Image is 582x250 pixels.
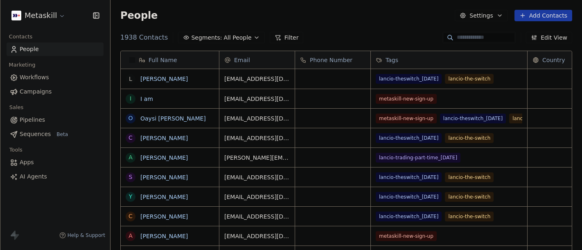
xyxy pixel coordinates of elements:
span: lancio-trading-part-time_[DATE] [376,153,460,163]
span: Full Name [149,56,177,64]
span: [EMAIL_ADDRESS][DOMAIN_NAME] [224,114,290,123]
span: lancio-theswitch_[DATE] [376,172,442,182]
span: [EMAIL_ADDRESS][DOMAIN_NAME] [224,75,290,83]
span: [EMAIL_ADDRESS][DOMAIN_NAME] [224,232,290,240]
a: Pipelines [7,113,104,127]
div: A [129,232,133,240]
span: Contacts [5,31,36,43]
span: All People [223,33,251,42]
span: lancio-theswitch_[DATE] [376,192,442,202]
div: C [129,212,133,221]
div: I [130,94,131,103]
span: [EMAIL_ADDRESS][DOMAIN_NAME] [224,212,290,221]
div: O [128,114,133,123]
span: metaskill-new-sign-up [376,231,437,241]
span: Workflows [20,73,49,82]
a: [PERSON_NAME] [140,194,188,200]
span: People [120,9,158,22]
span: lancio-the-switch [445,133,494,143]
span: Email [234,56,250,64]
div: Phone Number [295,51,370,69]
span: lancio-theswitch_[DATE] [376,74,442,84]
div: Full Name [121,51,219,69]
div: Y [129,192,133,201]
span: lancio-the-switch [445,192,494,202]
a: [PERSON_NAME] [140,174,188,181]
a: SequencesBeta [7,127,104,141]
a: People [7,42,104,56]
span: lancio-the-switch [509,114,558,123]
span: Sales [6,101,27,114]
a: [PERSON_NAME] [140,213,188,220]
div: C [129,134,133,142]
span: metaskill-new-sign-up [376,94,437,104]
span: lancio-the-switch [445,212,494,221]
span: Pipelines [20,116,45,124]
a: [PERSON_NAME] [140,154,188,161]
span: [PERSON_NAME][EMAIL_ADDRESS][DOMAIN_NAME] [224,154,290,162]
a: [PERSON_NAME] [140,135,188,141]
span: lancio-theswitch_[DATE] [376,212,442,221]
span: Segments: [191,33,222,42]
button: Settings [455,10,508,21]
span: lancio-the-switch [445,172,494,182]
div: A [129,153,133,162]
span: Country [542,56,565,64]
span: [EMAIL_ADDRESS][DOMAIN_NAME] [224,95,290,103]
span: 1938 Contacts [120,33,168,42]
span: [EMAIL_ADDRESS][DOMAIN_NAME] [224,173,290,181]
span: lancio-theswitch_[DATE] [440,114,506,123]
span: lancio-the-switch [445,74,494,84]
span: [EMAIL_ADDRESS][DOMAIN_NAME] [224,193,290,201]
a: Help & Support [59,232,105,239]
div: S [129,173,133,181]
span: Phone Number [310,56,352,64]
span: [EMAIL_ADDRESS][DOMAIN_NAME] [224,134,290,142]
span: Beta [54,130,70,138]
button: Filter [270,32,304,43]
span: Sequences [20,130,51,138]
span: Apps [20,158,34,167]
a: Oaysi [PERSON_NAME] [140,115,206,122]
div: Email [219,51,295,69]
span: AI Agents [20,172,47,181]
div: L [129,75,132,83]
a: AI Agents [7,170,104,183]
a: [PERSON_NAME] [140,233,188,239]
button: Metaskill [10,9,67,22]
span: Tools [6,144,26,156]
span: Tags [386,56,398,64]
a: Campaigns [7,85,104,98]
span: Help & Support [68,232,105,239]
span: People [20,45,39,54]
span: Campaigns [20,87,52,96]
span: Metaskill [25,10,57,21]
a: I am [140,96,153,102]
img: AVATAR%20METASKILL%20-%20Colori%20Positivo.png [11,11,21,20]
span: metaskill-new-sign-up [376,114,437,123]
button: Edit View [526,32,572,43]
a: Apps [7,156,104,169]
button: Add Contacts [514,10,572,21]
span: lancio-theswitch_[DATE] [376,133,442,143]
a: Workflows [7,71,104,84]
span: Marketing [5,59,39,71]
a: [PERSON_NAME] [140,76,188,82]
div: Tags [371,51,527,69]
